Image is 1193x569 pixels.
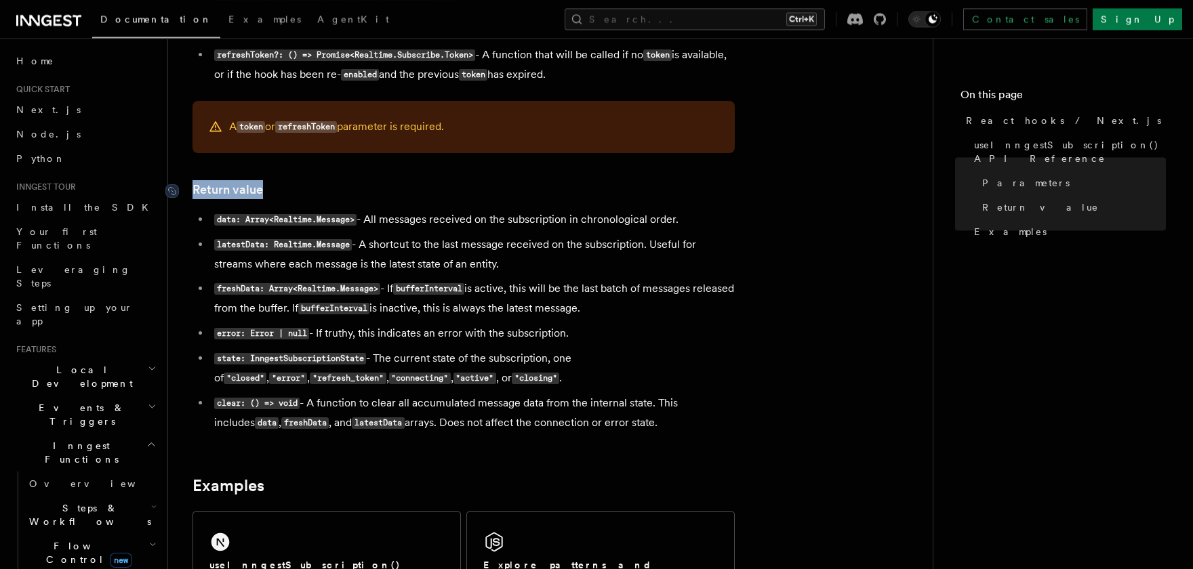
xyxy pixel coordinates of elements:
a: Documentation [92,4,220,38]
span: Python [16,153,66,164]
code: freshData [281,417,329,429]
span: Flow Control [24,539,149,566]
kbd: Ctrl+K [786,12,817,26]
a: Leveraging Steps [11,257,159,295]
a: Parameters [977,171,1166,195]
code: latestData [352,417,404,429]
a: Examples [969,219,1166,244]
a: Sign Up [1093,8,1182,30]
li: - If is active, this will be the last batch of messages released from the buffer. If is inactive,... [210,279,735,318]
li: - All messages received on the subscription in chronological order. [210,210,735,230]
p: A or parameter is required. [229,117,444,137]
span: Setting up your app [16,302,133,326]
span: Features [11,344,56,355]
span: Examples [228,14,301,24]
span: Inngest Functions [11,439,146,466]
code: bufferInterval [298,303,369,314]
span: Events & Triggers [11,401,148,428]
a: Examples [220,4,309,37]
code: "refresh_token" [310,373,386,384]
span: Overview [29,478,169,489]
code: error: Error | null [214,328,309,339]
code: token [459,69,487,81]
a: Return value [193,180,263,199]
code: token [643,49,672,61]
code: state: InngestSubscriptionState [214,353,366,364]
a: Home [11,49,159,73]
button: Steps & Workflows [24,496,159,534]
span: new [110,553,132,568]
code: "error" [269,373,307,384]
span: Your first Functions [16,226,97,251]
a: Install the SDK [11,195,159,219]
li: - A function to clear all accumulated message data from the internal state. This includes , , and... [210,394,735,433]
a: Your first Functions [11,219,159,257]
span: Return value [982,201,1099,214]
li: - If truthy, this indicates an error with the subscription. [210,324,735,343]
a: useInngestSubscription() API Reference [969,133,1166,171]
a: AgentKit [309,4,397,37]
span: Steps & Workflows [24,501,151,528]
span: React hooks / Next.js [966,114,1161,127]
code: data [255,417,279,429]
code: bufferInterval [393,283,464,295]
li: - A shortcut to the last message received on the subscription. Useful for streams where each mess... [210,235,735,274]
span: useInngestSubscription() API Reference [974,138,1166,165]
li: - The current state of the subscription, one of , , , , , or . [210,349,735,388]
code: refreshToken [275,121,337,133]
code: enabled [341,69,379,81]
code: "closing" [512,373,559,384]
button: Search...Ctrl+K [565,8,825,30]
code: "connecting" [389,373,451,384]
button: Inngest Functions [11,434,159,471]
a: Overview [24,471,159,496]
button: Events & Triggers [11,396,159,434]
a: Return value [977,195,1166,219]
code: data: Array<Realtime.Message> [214,214,357,226]
span: Home [16,54,54,68]
button: Toggle dark mode [908,11,941,27]
li: - A function that will be called if no is available, or if the hook has been re- and the previous... [210,45,735,85]
code: latestData: Realtime.Message [214,239,352,251]
span: Node.js [16,129,81,140]
span: Documentation [100,14,212,24]
code: "closed" [224,373,266,384]
h4: On this page [961,87,1166,108]
span: Leveraging Steps [16,264,131,289]
a: Contact sales [963,8,1087,30]
code: token [237,121,265,133]
code: "active" [453,373,496,384]
span: Quick start [11,84,70,95]
span: AgentKit [317,14,389,24]
a: Setting up your app [11,295,159,333]
code: freshData: Array<Realtime.Message> [214,283,380,295]
a: Examples [193,476,264,495]
span: Examples [974,225,1047,238]
button: Local Development [11,358,159,396]
span: Parameters [982,176,1070,190]
span: Inngest tour [11,182,76,192]
span: Next.js [16,104,81,115]
span: Install the SDK [16,202,157,213]
a: React hooks / Next.js [961,108,1166,133]
a: Node.js [11,122,159,146]
a: Python [11,146,159,171]
code: refreshToken?: () => Promise<Realtime.Subscribe.Token> [214,49,475,61]
code: clear: () => void [214,398,300,409]
a: Next.js [11,98,159,122]
span: Local Development [11,363,148,390]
